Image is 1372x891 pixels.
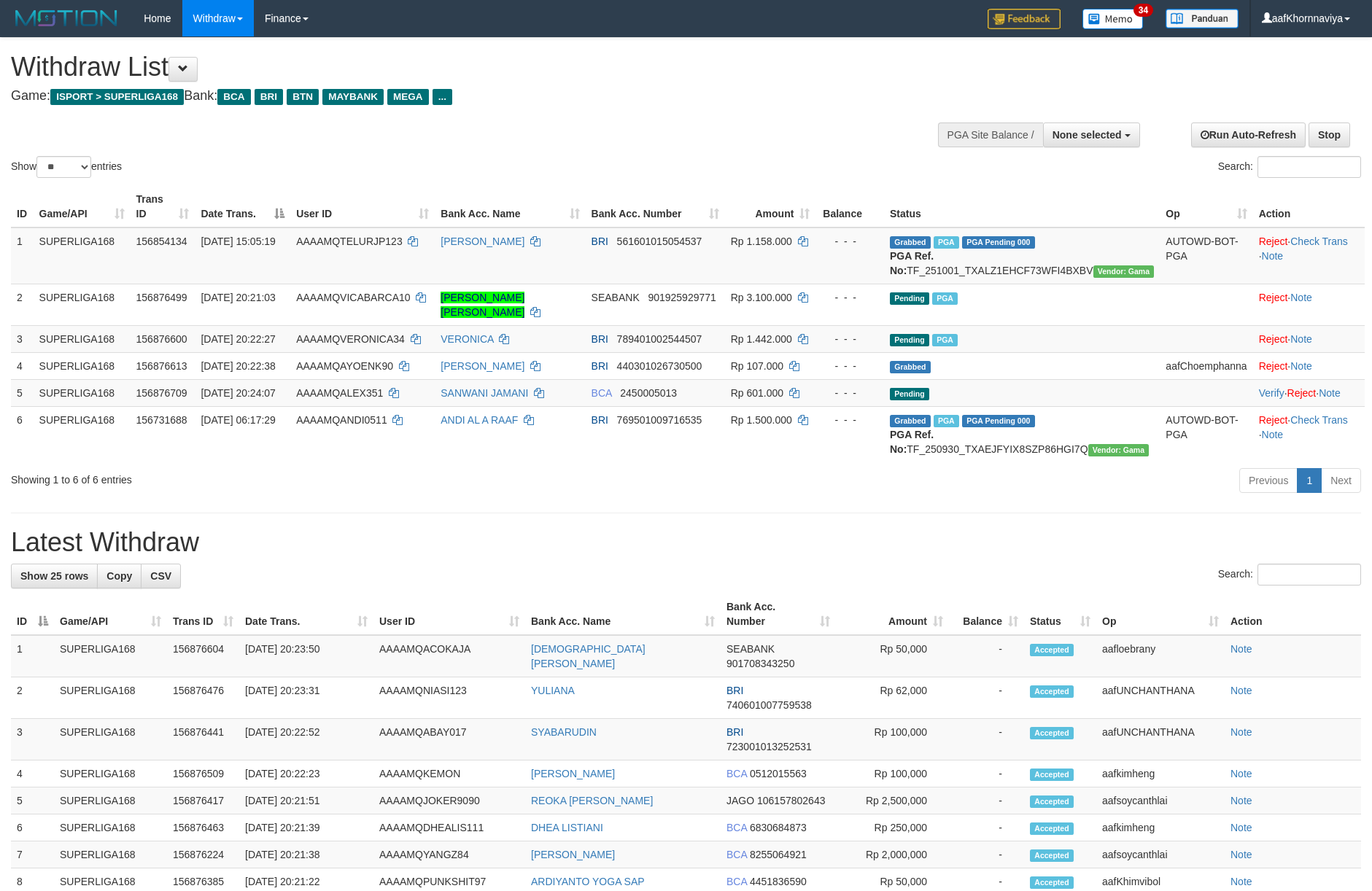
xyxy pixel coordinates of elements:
[890,429,934,455] b: PGA Ref. No:
[11,814,54,841] td: 6
[531,685,575,696] a: YULIANA
[1096,841,1225,868] td: aafsoycanthlai
[373,841,525,868] td: AAAAMQYANGZ84
[373,635,525,677] td: AAAAMQACOKAJA
[592,292,640,303] span: SEABANK
[54,787,167,814] td: SUPERLIGA168
[821,332,878,346] div: - - -
[11,467,561,487] div: Showing 1 to 6 of 6 entries
[11,677,54,719] td: 2
[1225,594,1361,635] th: Action
[373,814,525,841] td: AAAAMQDHEALIS111
[721,594,836,635] th: Bank Acc. Number: activate to sort column ascending
[617,360,702,372] span: Copy 440301026730500 to clipboard
[525,594,721,635] th: Bank Acc. Name: activate to sort column ascending
[11,89,900,104] h4: Game: Bank:
[731,387,783,399] span: Rp 601.000
[1290,292,1312,303] a: Note
[239,841,373,868] td: [DATE] 20:21:38
[731,333,792,345] span: Rp 1.442.000
[11,719,54,760] td: 3
[11,52,900,82] h1: Withdraw List
[1253,186,1365,227] th: Action
[884,186,1160,227] th: Status
[201,236,275,247] span: [DATE] 15:05:19
[1239,468,1298,493] a: Previous
[1096,594,1225,635] th: Op: activate to sort column ascending
[1024,594,1096,635] th: Status: activate to sort column ascending
[1096,635,1225,677] td: aafloebrany
[592,333,608,345] span: BRI
[1096,814,1225,841] td: aafkimheng
[726,741,812,752] span: Copy 723001013252531 to clipboard
[1030,769,1074,781] span: Accepted
[150,570,171,582] span: CSV
[836,841,949,868] td: Rp 2,000,000
[531,849,615,860] a: [PERSON_NAME]
[441,387,528,399] a: SANWANI JAMANI
[167,594,239,635] th: Trans ID: activate to sort column ascending
[592,414,608,426] span: BRI
[725,186,816,227] th: Amount: activate to sort column ascending
[836,719,949,760] td: Rp 100,000
[11,564,98,588] a: Show 25 rows
[373,594,525,635] th: User ID: activate to sort column ascending
[373,677,525,719] td: AAAAMQNIASI123
[373,787,525,814] td: AAAAMQJOKER9090
[890,236,931,249] span: Grabbed
[136,387,187,399] span: 156876709
[821,386,878,400] div: - - -
[750,876,807,887] span: Copy 4451836590 to clipboard
[731,360,783,372] span: Rp 107.000
[726,822,747,833] span: BCA
[1257,156,1361,178] input: Search:
[648,292,716,303] span: Copy 901925929771 to clipboard
[757,795,825,806] span: Copy 106157802643 to clipboard
[1030,822,1074,835] span: Accepted
[1191,122,1306,147] a: Run Auto-Refresh
[988,9,1061,29] img: Feedback.jpg
[949,841,1024,868] td: -
[1093,265,1155,278] span: Vendor URL: https://trx31.1velocity.biz
[1088,444,1150,456] span: Vendor URL: https://trx31.1velocity.biz
[890,388,929,400] span: Pending
[167,635,239,677] td: 156876604
[201,360,275,372] span: [DATE] 20:22:38
[1259,333,1288,345] a: Reject
[1218,156,1361,178] label: Search:
[934,415,959,427] span: Marked by aafromsomean
[34,227,131,284] td: SUPERLIGA168
[1160,227,1252,284] td: AUTOWD-BOT-PGA
[34,284,131,325] td: SUPERLIGA168
[1030,644,1074,656] span: Accepted
[239,719,373,760] td: [DATE] 20:22:52
[949,787,1024,814] td: -
[136,333,187,345] span: 156876600
[11,7,122,29] img: MOTION_logo.png
[884,227,1160,284] td: TF_251001_TXALZ1EHCF73WFI4BXBV
[54,841,167,868] td: SUPERLIGA168
[836,787,949,814] td: Rp 2,500,000
[938,122,1043,147] div: PGA Site Balance /
[1082,9,1144,29] img: Button%20Memo.svg
[1259,414,1288,426] a: Reject
[815,186,884,227] th: Balance
[441,333,493,345] a: VERONICA
[296,333,405,345] span: AAAAMQVERONICA34
[726,726,743,738] span: BRI
[54,635,167,677] td: SUPERLIGA168
[726,768,747,779] span: BCA
[1253,227,1365,284] td: · ·
[726,699,812,711] span: Copy 740601007759538 to clipboard
[1230,876,1252,887] a: Note
[1096,760,1225,787] td: aafkimheng
[11,186,34,227] th: ID
[54,760,167,787] td: SUPERLIGA168
[726,643,775,655] span: SEABANK
[36,156,91,178] select: Showentries
[531,822,603,833] a: DHEA LISTIANI
[296,236,403,247] span: AAAAMQTELURJP123
[11,760,54,787] td: 4
[11,406,34,462] td: 6
[296,292,410,303] span: AAAAMQVICABARCA10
